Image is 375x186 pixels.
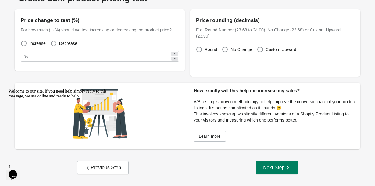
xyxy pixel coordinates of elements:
div: Welcome to our site, if you need help simply reply to this message, we are online and ready to help. [2,2,112,12]
span: Custom Upward [266,46,296,53]
div: Previous Step [85,165,121,171]
div: Next Step [263,165,291,171]
div: E.g: Round Number (23.68 to 24.00). No Change (23.68) or Custom Upward (23.99) [196,27,354,39]
button: Previous Step [77,161,129,174]
span: No Change [230,46,252,53]
button: Next Step [256,161,298,174]
p: This involves showing two slightly different versions of a Shopify Product Listing to your visito... [194,111,357,123]
div: How exactly will this help me increase my sales? [194,83,357,99]
div: Price change to test (%) [21,16,179,25]
iframe: chat widget [6,86,116,159]
span: Learn more [199,134,221,139]
span: Increase [29,40,46,46]
div: Price rounding (decimals) [196,16,354,25]
iframe: chat widget [6,162,26,180]
a: Learn more [194,131,226,142]
span: Decrease [59,40,77,46]
span: Round [205,46,217,53]
div: For how much (in %) should we test increasing or decreasing the product price? [21,27,179,33]
span: Welcome to our site, if you need help simply reply to this message, we are online and ready to help. [2,2,101,12]
p: A/B testing is proven methodology to help improve the conversion rate of your product listings. I... [194,99,357,111]
div: % [24,53,28,60]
